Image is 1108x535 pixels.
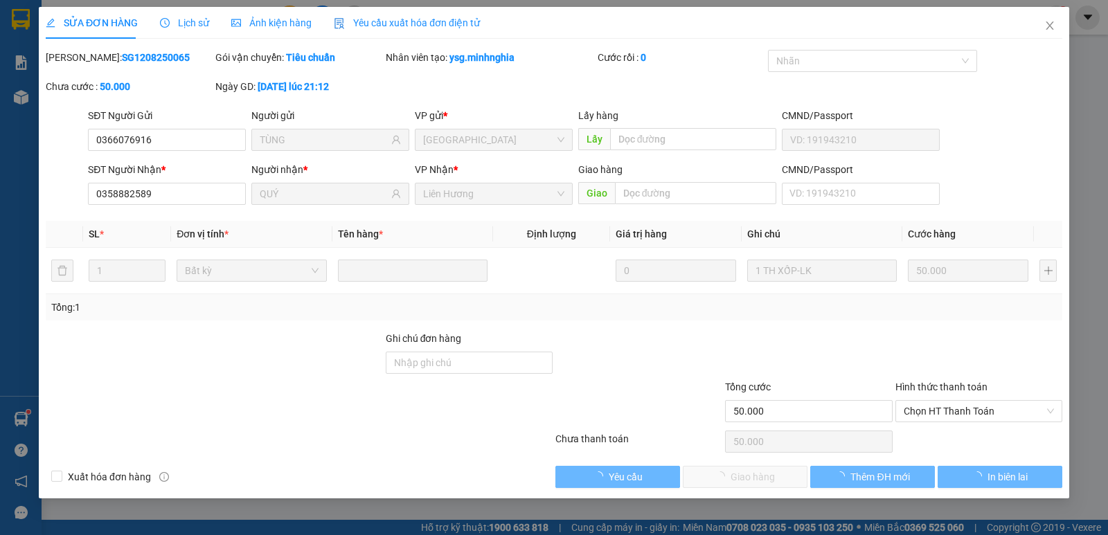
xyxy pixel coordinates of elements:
input: Tên người gửi [260,132,388,147]
button: plus [1039,260,1057,282]
b: ysg.minhnghia [449,52,515,63]
button: Thêm ĐH mới [810,466,935,488]
input: Dọc đường [615,182,777,204]
span: loading [835,471,850,481]
div: [PERSON_NAME]: [46,50,213,65]
span: info-circle [159,472,169,482]
span: user [391,189,401,199]
div: Người gửi [251,108,409,123]
button: Giao hàng [683,466,807,488]
div: Nhân viên tạo: [386,50,596,65]
span: Yêu cầu [609,469,643,484]
th: Ghi chú [742,221,902,248]
span: Ảnh kiện hàng [231,17,312,28]
span: Giao [578,182,615,204]
span: Thêm ĐH mới [850,469,909,484]
button: delete [51,260,73,282]
span: In biên lai [988,469,1028,484]
span: Giá trị hàng [616,228,667,239]
span: Sài Gòn [423,129,564,150]
div: Gói vận chuyển: [215,50,382,65]
input: 0 [616,260,736,282]
span: user [391,135,401,145]
div: Chưa thanh toán [554,431,724,455]
div: Tổng: 1 [51,300,429,315]
span: edit [46,18,55,28]
b: 50.000 [100,81,130,92]
div: VP gửi [415,108,573,123]
input: 0 [908,260,1028,282]
span: Bất kỳ [185,260,318,281]
input: Ghi Chú [747,260,897,282]
span: SỬA ĐƠN HÀNG [46,17,138,28]
img: icon [334,18,345,29]
span: Yêu cầu xuất hóa đơn điện tử [334,17,480,28]
span: SL [89,228,100,239]
span: close [1044,20,1055,31]
span: picture [231,18,241,28]
span: Tổng cước [725,381,771,392]
span: Chọn HT Thanh Toán [904,401,1054,421]
b: Tiêu chuẩn [286,52,335,63]
span: Giao hàng [578,164,623,175]
span: clock-circle [160,18,170,28]
span: Liên Hương [423,183,564,204]
span: Định lượng [527,228,576,239]
input: VD: Bàn, Ghế [338,260,488,282]
button: Yêu cầu [555,466,680,488]
label: Ghi chú đơn hàng [386,333,462,344]
input: Ghi chú đơn hàng [386,352,553,374]
span: Xuất hóa đơn hàng [62,469,157,484]
div: SĐT Người Gửi [88,108,246,123]
div: SĐT Người Nhận [88,162,246,177]
span: VP Nhận [415,164,454,175]
span: Lấy hàng [578,110,618,121]
span: Lấy [578,128,610,150]
div: Cước rồi : [598,50,765,65]
input: VD: 191943210 [782,129,940,151]
button: Close [1030,7,1069,46]
span: Lịch sử [160,17,209,28]
div: Ngày GD: [215,79,382,94]
div: CMND/Passport [782,162,940,177]
span: loading [972,471,988,481]
input: Tên người nhận [260,186,388,201]
label: Hình thức thanh toán [895,381,988,392]
div: Người nhận [251,162,409,177]
input: Dọc đường [610,128,777,150]
span: Tên hàng [338,228,383,239]
div: Chưa cước : [46,79,213,94]
b: 0 [641,52,646,63]
span: loading [593,471,609,481]
b: SG1208250065 [122,52,190,63]
button: In biên lai [938,466,1062,488]
span: Cước hàng [908,228,956,239]
b: [DATE] lúc 21:12 [258,81,329,92]
div: CMND/Passport [782,108,940,123]
span: Đơn vị tính [177,228,229,239]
